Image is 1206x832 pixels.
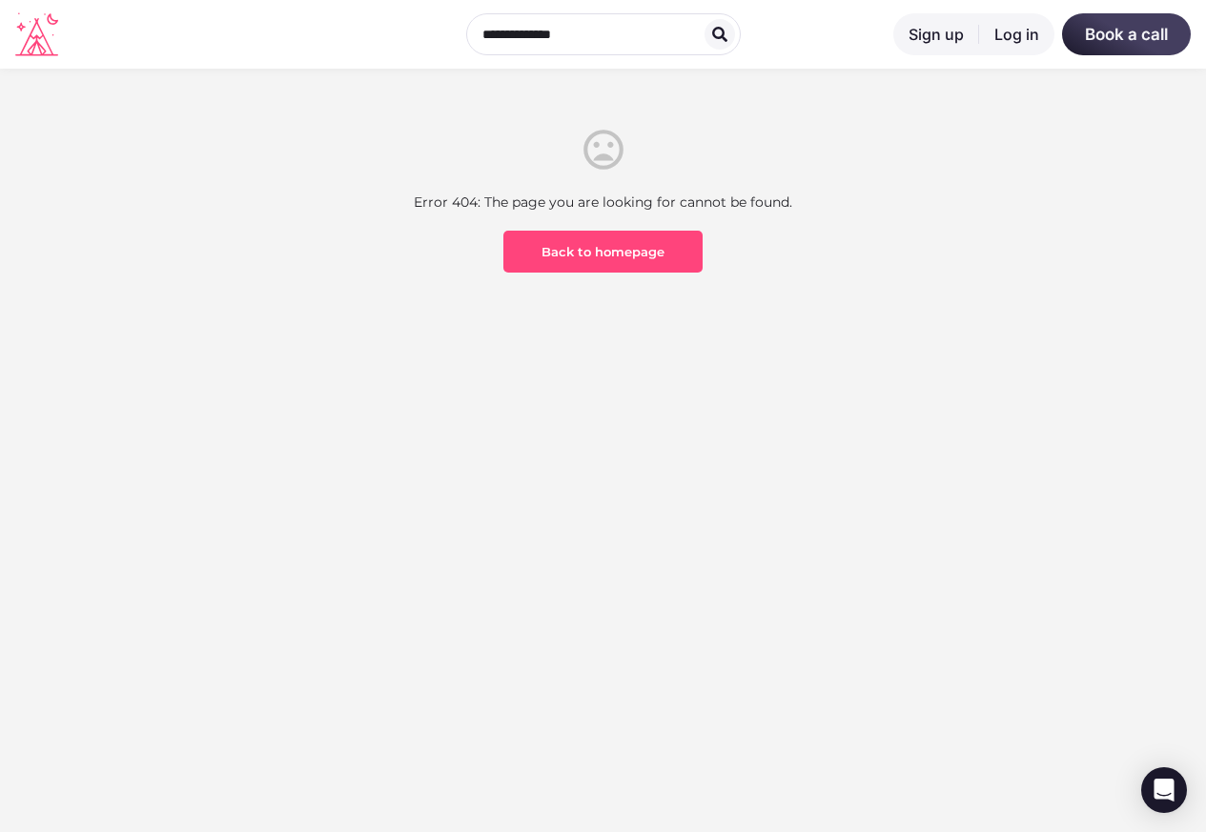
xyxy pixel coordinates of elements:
a: Book a call [1062,13,1191,55]
a: Log in [979,13,1054,55]
div: Open Intercom Messenger [1141,767,1187,813]
li: Error 404: The page you are looking for cannot be found. [46,193,1161,212]
a: Sign up [893,13,979,55]
a: Back to homepage [503,231,703,273]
